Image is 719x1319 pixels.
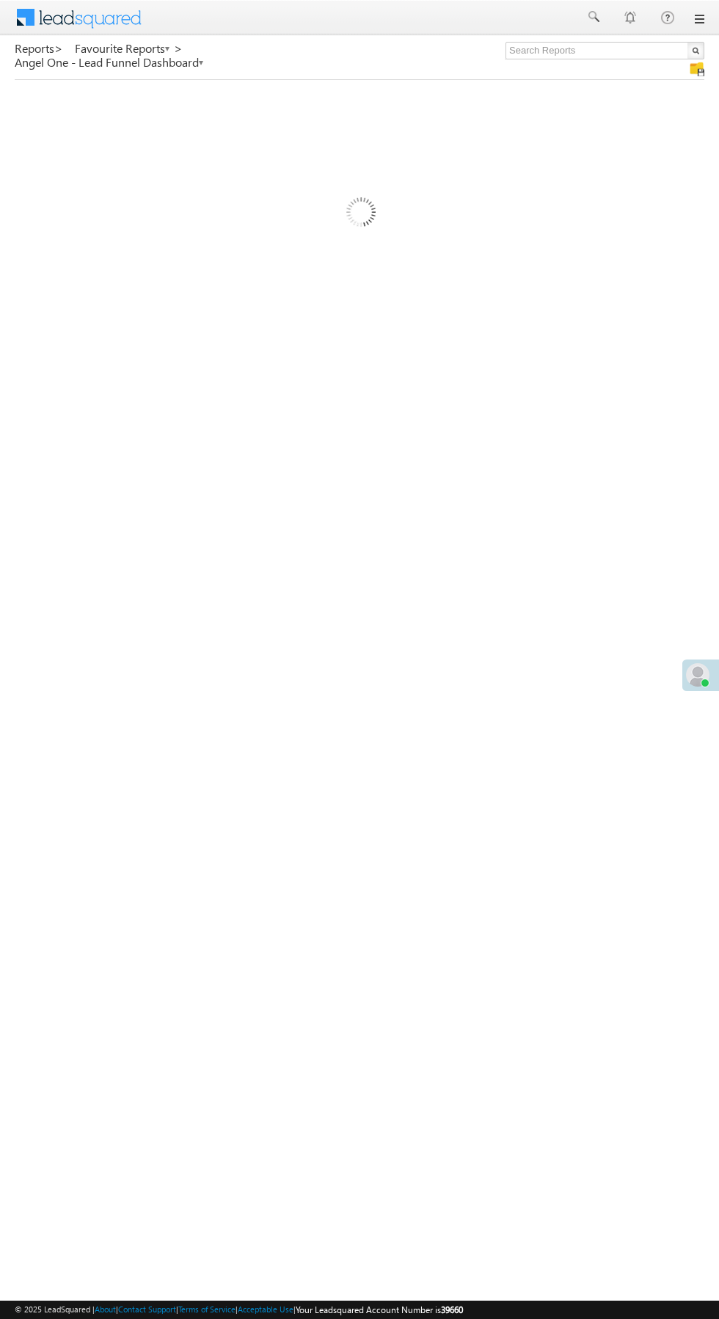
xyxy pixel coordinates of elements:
[75,42,183,55] a: Favourite Reports >
[15,42,63,55] a: Reports>
[95,1304,116,1314] a: About
[15,1303,463,1317] span: © 2025 LeadSquared | | | | |
[238,1304,293,1314] a: Acceptable Use
[178,1304,236,1314] a: Terms of Service
[690,62,704,76] img: Manage all your saved reports!
[54,40,63,56] span: >
[506,42,704,59] input: Search Reports
[441,1304,463,1315] span: 39660
[118,1304,176,1314] a: Contact Support
[284,139,436,291] img: Loading...
[296,1304,463,1315] span: Your Leadsquared Account Number is
[174,40,183,56] span: >
[15,56,205,69] a: Angel One - Lead Funnel Dashboard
